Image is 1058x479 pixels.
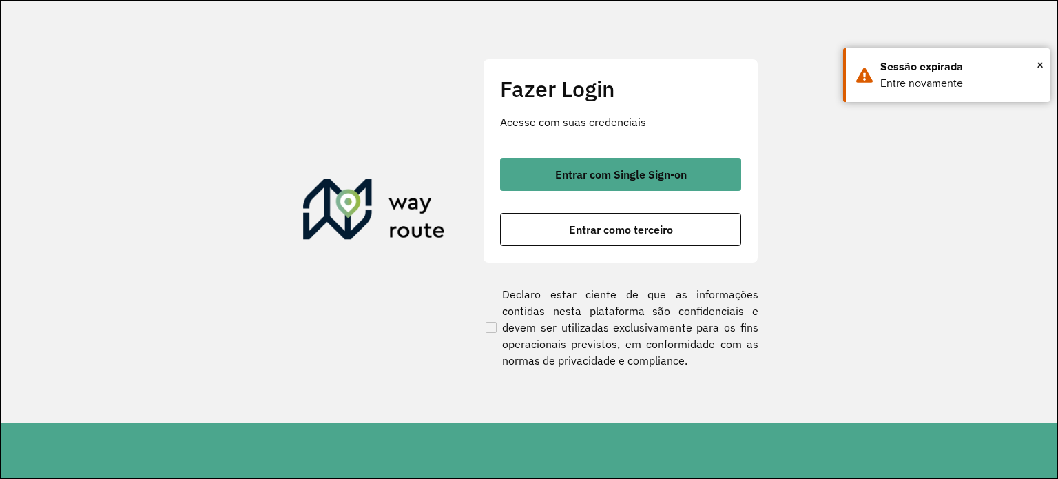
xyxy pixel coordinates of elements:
span: Entrar com Single Sign-on [555,169,687,180]
div: Sessão expirada [880,59,1039,75]
label: Declaro estar ciente de que as informações contidas nesta plataforma são confidenciais e devem se... [483,286,758,369]
img: Roteirizador AmbevTech [303,179,445,245]
div: Entre novamente [880,75,1039,92]
button: button [500,158,741,191]
button: button [500,213,741,246]
span: Entrar como terceiro [569,224,673,235]
h2: Fazer Login [500,76,741,102]
button: Close [1037,54,1044,75]
p: Acesse com suas credenciais [500,114,741,130]
span: × [1037,54,1044,75]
